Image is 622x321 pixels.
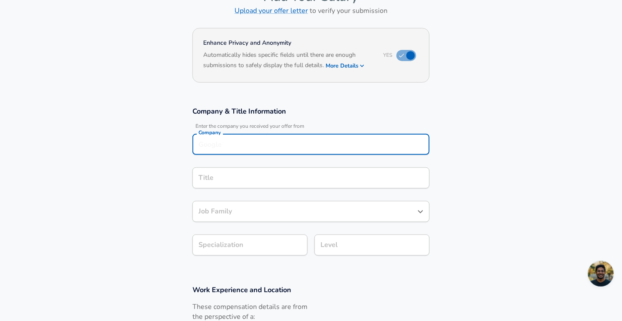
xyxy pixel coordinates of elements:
label: Company [198,130,221,135]
span: Yes [383,52,392,59]
input: Software Engineer [196,205,413,218]
button: More Details [326,60,365,72]
h6: Automatically hides specific fields until there are enough submissions to safely display the full... [203,50,373,72]
span: Enter the company you received your offer from [192,123,430,130]
input: Google [196,138,426,151]
button: Open [415,206,427,218]
div: Open chat [588,261,614,287]
h3: Company & Title Information [192,106,430,116]
h4: Enhance Privacy and Anonymity [203,39,373,47]
a: Upload your offer letter [235,6,308,15]
input: Specialization [192,235,308,256]
h6: to verify your submission [192,5,430,17]
h3: Work Experience and Location [192,285,430,295]
input: L3 [318,238,426,252]
input: Software Engineer [196,171,426,185]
